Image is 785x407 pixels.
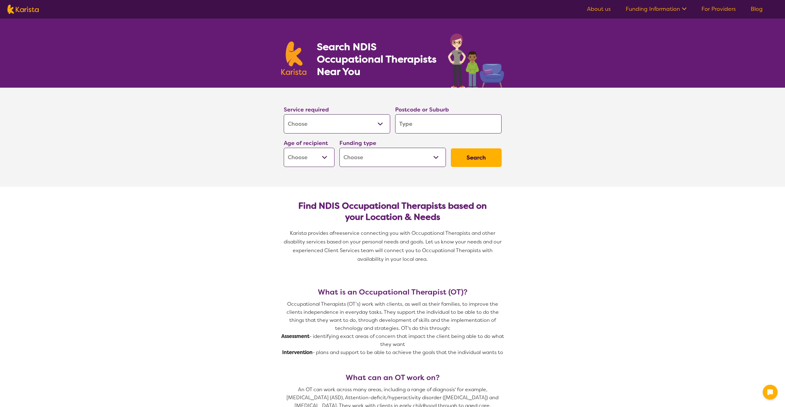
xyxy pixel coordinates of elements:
label: Funding type [339,139,376,147]
span: free [333,230,343,236]
strong: Assessment [281,333,309,339]
img: occupational-therapy [448,33,504,88]
a: About us [587,5,611,13]
label: Age of recipient [284,139,328,147]
img: Karista logo [281,42,307,75]
a: Funding Information [626,5,687,13]
strong: Intervention [282,349,313,356]
p: - plans and support to be able to achieve the goals that the individual wants to [281,348,504,357]
span: service connecting you with Occupational Therapists and other disability services based on your p... [284,230,503,262]
p: - identifying exact areas of concern that impact the client being able to do what they want [281,332,504,348]
h1: Search NDIS Occupational Therapists Near You [317,41,437,78]
h2: Find NDIS Occupational Therapists based on your Location & Needs [289,200,497,223]
button: Search [451,148,502,167]
span: Karista provides a [290,230,333,236]
input: Type [395,114,502,133]
label: Service required [284,106,329,113]
h3: What can an OT work on? [281,373,504,382]
h3: What is an Occupational Therapist (OT)? [281,288,504,296]
label: Postcode or Suburb [395,106,449,113]
a: Blog [751,5,763,13]
p: Occupational Therapists (OT’s) work with clients, as well as their families, to improve the clien... [281,300,504,332]
a: For Providers [701,5,736,13]
img: Karista logo [7,5,39,14]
